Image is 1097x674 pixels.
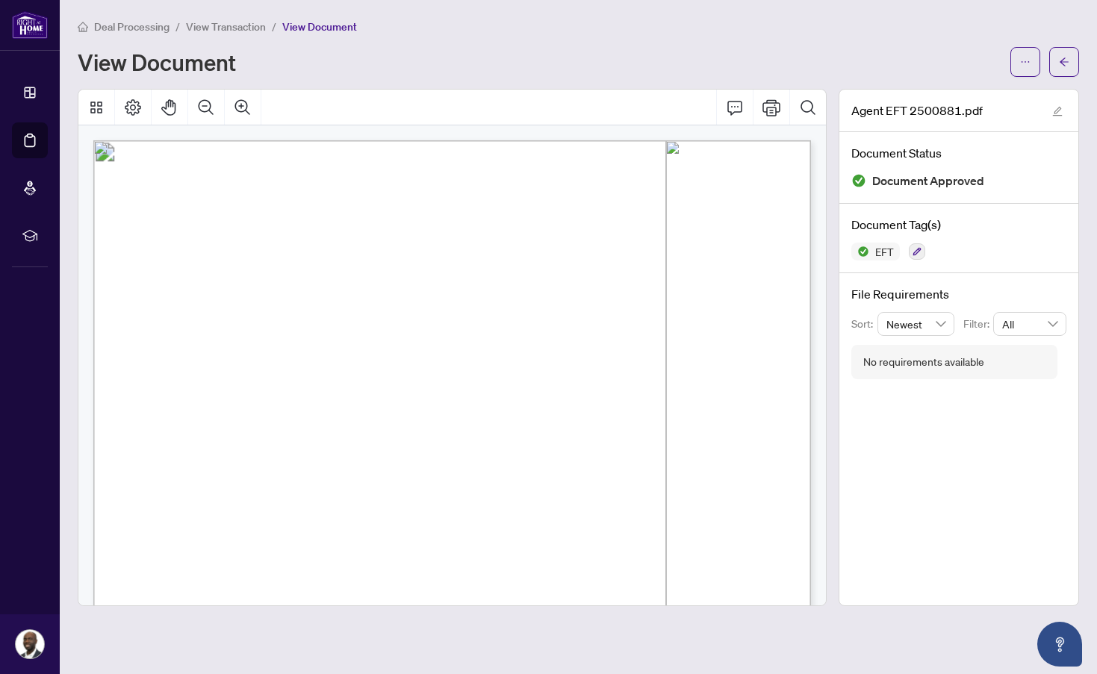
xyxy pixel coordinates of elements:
span: Deal Processing [94,20,170,34]
img: logo [12,11,48,39]
li: / [272,18,276,35]
span: Newest [886,313,946,335]
p: Sort: [851,316,877,332]
img: Profile Icon [16,630,44,658]
span: Agent EFT 2500881.pdf [851,102,983,119]
h4: File Requirements [851,285,1066,303]
span: arrow-left [1059,57,1069,67]
li: / [175,18,180,35]
h1: View Document [78,50,236,74]
span: View Document [282,20,357,34]
span: home [78,22,88,32]
img: Status Icon [851,243,869,260]
div: No requirements available [863,354,984,370]
span: ellipsis [1020,57,1031,67]
span: View Transaction [186,20,266,34]
button: Open asap [1037,622,1082,667]
span: EFT [869,246,900,257]
span: Document Approved [872,171,984,191]
p: Filter: [963,316,993,332]
span: All [1002,313,1057,335]
span: edit [1052,106,1063,116]
h4: Document Tag(s) [851,216,1066,234]
img: Document Status [851,173,866,188]
h4: Document Status [851,144,1066,162]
